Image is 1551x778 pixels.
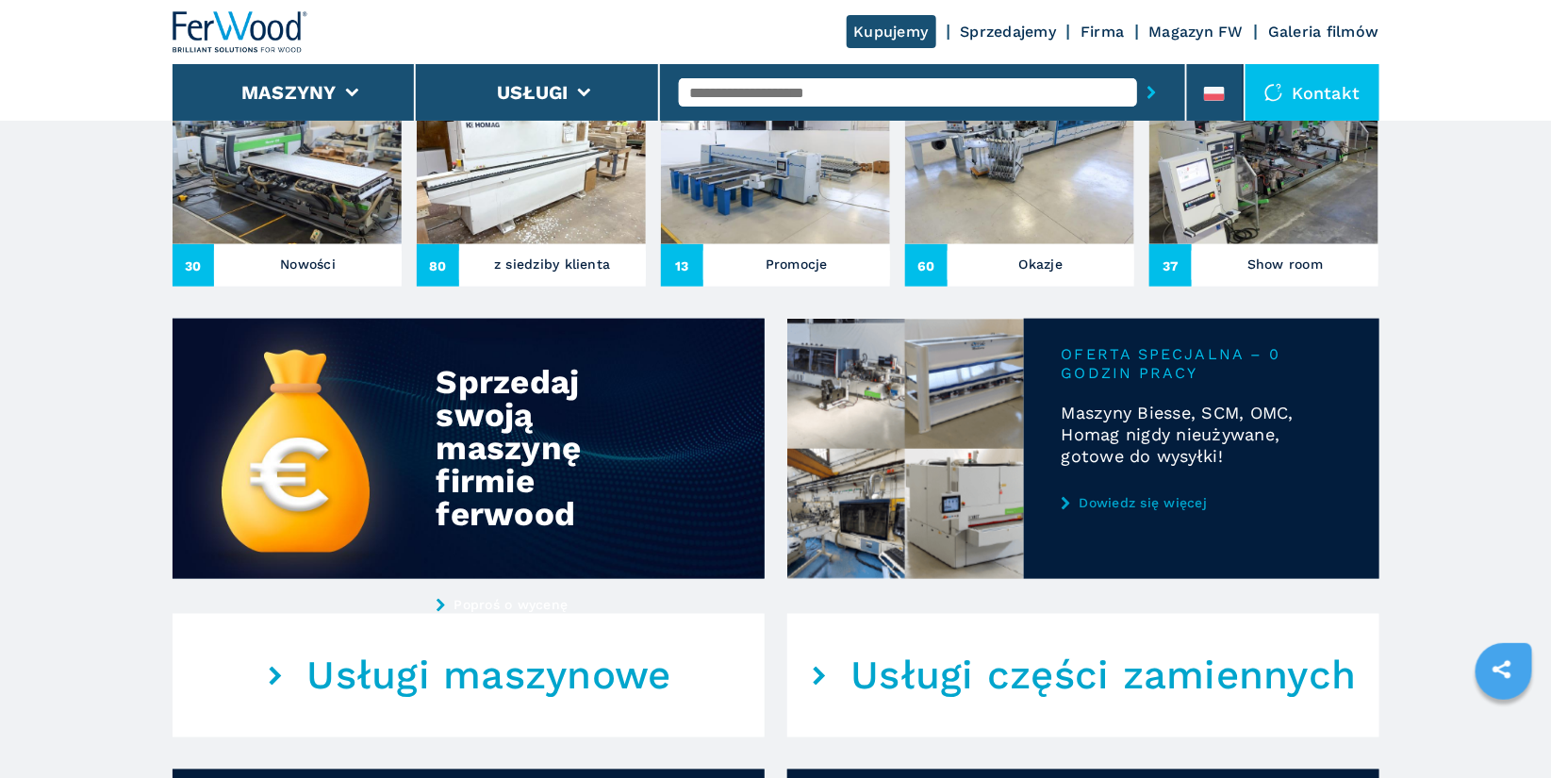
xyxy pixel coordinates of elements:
a: Firma [1081,23,1124,41]
img: Ferwood [173,11,308,53]
span: 80 [417,244,459,287]
a: Promocje13Promocje [661,93,890,287]
img: Kontakt [1264,83,1283,102]
h3: Okazje [1019,251,1064,277]
span: 60 [905,244,948,287]
a: sharethis [1478,646,1526,693]
button: Maszyny [241,81,337,104]
img: Nowości [173,93,402,244]
img: Promocje [661,93,890,244]
em: Usługi maszynowe [307,653,671,700]
span: 13 [661,244,703,287]
a: Show room37Show room [1149,93,1378,287]
h3: z siedziby klienta [494,251,611,277]
img: Show room [1149,93,1378,244]
span: 37 [1149,244,1192,287]
img: Sprzedaj swoją maszynę firmie ferwood [173,319,765,579]
a: Poproś o wycenę [437,597,697,612]
a: Magazyn FW [1149,23,1245,41]
a: Usługi maszynowe [173,614,765,737]
img: Okazje [905,93,1134,244]
iframe: Chat [1471,693,1537,764]
a: Galeria filmów [1268,23,1379,41]
img: z siedziby klienta [417,93,646,244]
span: 30 [173,244,215,287]
em: Usługi części zamiennych [851,653,1357,700]
a: Dowiedz się więcej [1062,495,1342,510]
h3: Show room [1247,251,1323,277]
a: z siedziby klienta80z siedziby klienta [417,93,646,287]
a: Sprzedajemy [961,23,1057,41]
a: Kupujemy [847,15,936,48]
img: Maszyny Biesse, SCM, OMC, Homag nigdy nieużywane, gotowe do wysyłki! [787,319,1024,579]
a: Okazje60Okazje [905,93,1134,287]
button: submit-button [1137,71,1166,114]
div: Sprzedaj swoją maszynę firmie ferwood [437,366,683,531]
a: Usługi części zamiennych [787,614,1379,737]
h3: Promocje [766,251,828,277]
button: Usługi [497,81,569,104]
h3: Nowości [280,251,336,277]
a: Nowości30Nowości [173,93,402,287]
div: Kontakt [1246,64,1379,121]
